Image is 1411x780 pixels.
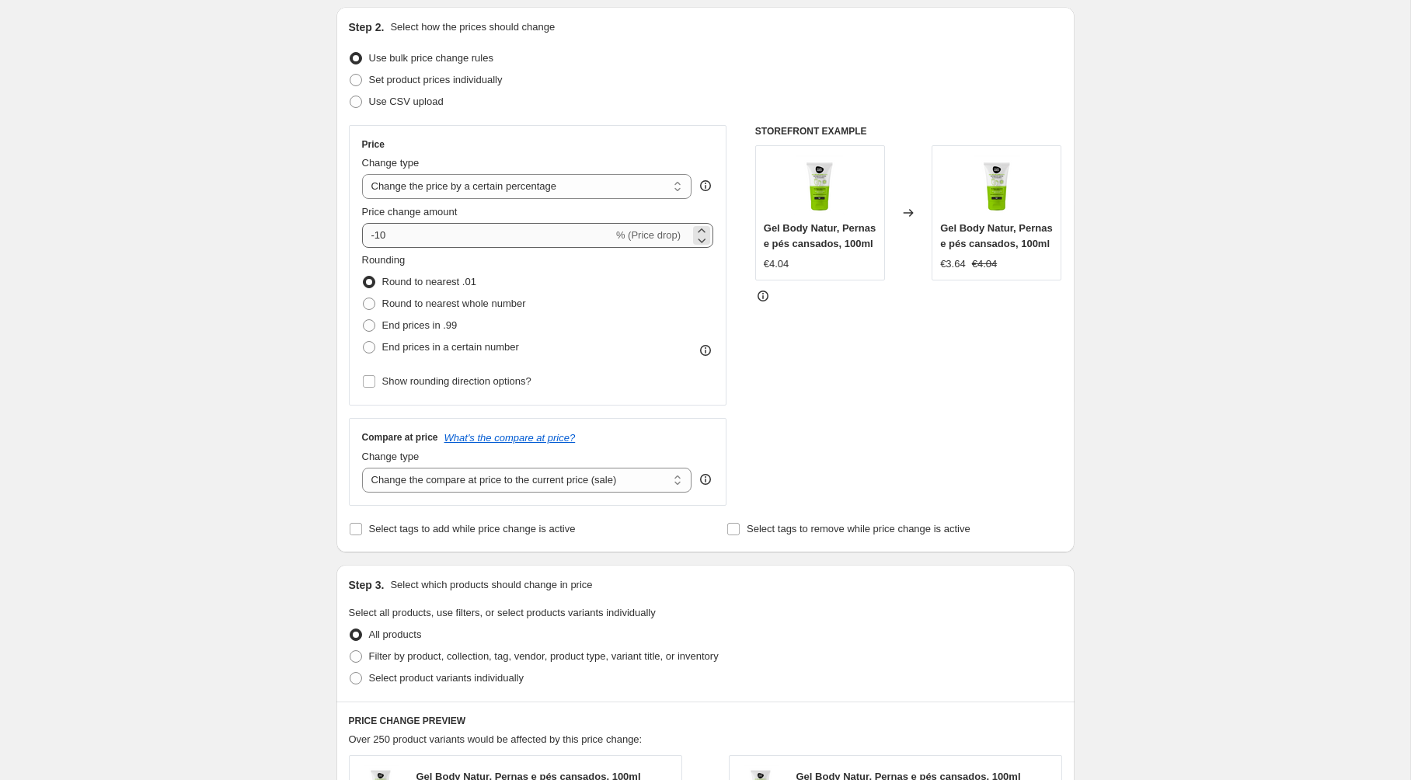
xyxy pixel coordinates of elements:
span: Change type [362,451,420,462]
h3: Price [362,138,385,151]
img: 8414719400211_80x.png [789,154,851,216]
span: Gel Body Natur, Pernas e pés cansados, 100ml [940,222,1053,249]
span: Show rounding direction options? [382,375,531,387]
span: Use CSV upload [369,96,444,107]
span: Use bulk price change rules [369,52,493,64]
span: Change type [362,157,420,169]
button: What's the compare at price? [444,432,576,444]
span: Select product variants individually [369,672,524,684]
span: Round to nearest whole number [382,298,526,309]
span: Gel Body Natur, Pernas e pés cansados, 100ml [764,222,876,249]
span: % (Price drop) [616,229,681,241]
span: End prices in a certain number [382,341,519,353]
span: Price change amount [362,206,458,218]
h2: Step 3. [349,577,385,593]
span: Select tags to remove while price change is active [747,523,970,535]
span: Select tags to add while price change is active [369,523,576,535]
h6: STOREFRONT EXAMPLE [755,125,1062,138]
div: €4.04 [764,256,789,272]
h2: Step 2. [349,19,385,35]
span: Select all products, use filters, or select products variants individually [349,607,656,618]
span: All products [369,629,422,640]
span: Set product prices individually [369,74,503,85]
span: End prices in .99 [382,319,458,331]
div: €3.64 [940,256,966,272]
div: help [698,178,713,193]
p: Select which products should change in price [390,577,592,593]
strike: €4.04 [972,256,998,272]
span: Round to nearest .01 [382,276,476,287]
input: -15 [362,223,613,248]
div: help [698,472,713,487]
img: 8414719400211_80x.png [966,154,1028,216]
h3: Compare at price [362,431,438,444]
p: Select how the prices should change [390,19,555,35]
span: Rounding [362,254,406,266]
span: Filter by product, collection, tag, vendor, product type, variant title, or inventory [369,650,719,662]
span: Over 250 product variants would be affected by this price change: [349,733,643,745]
h6: PRICE CHANGE PREVIEW [349,715,1062,727]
